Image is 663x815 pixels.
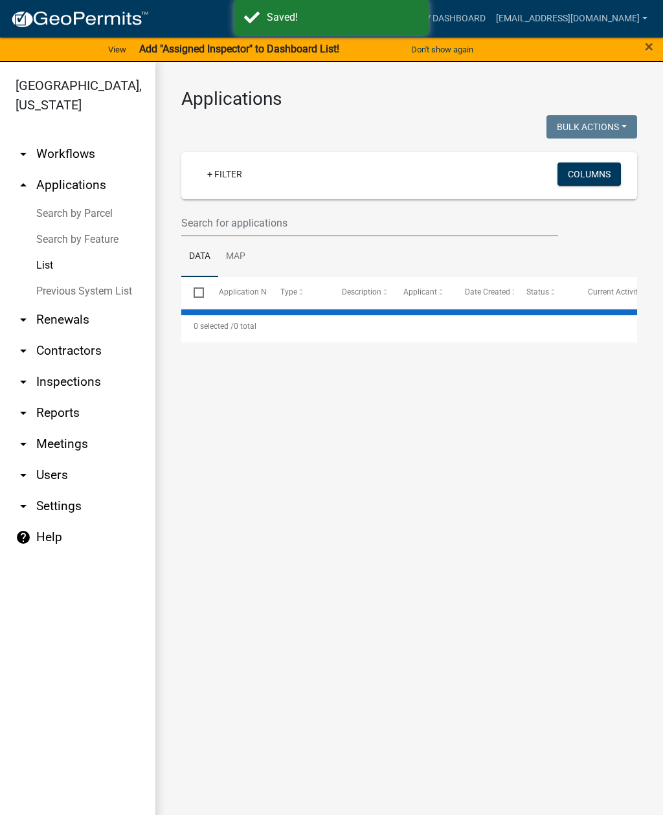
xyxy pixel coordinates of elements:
[219,287,289,296] span: Application Number
[406,39,478,60] button: Don't show again
[403,287,437,296] span: Applicant
[16,467,31,483] i: arrow_drop_down
[280,287,297,296] span: Type
[139,43,339,55] strong: Add "Assigned Inspector" to Dashboard List!
[218,236,253,278] a: Map
[16,498,31,514] i: arrow_drop_down
[330,277,391,308] datatable-header-cell: Description
[16,405,31,421] i: arrow_drop_down
[267,277,329,308] datatable-header-cell: Type
[181,277,206,308] datatable-header-cell: Select
[645,38,653,56] span: ×
[588,287,642,296] span: Current Activity
[181,236,218,278] a: Data
[514,277,576,308] datatable-header-cell: Status
[181,88,637,110] h3: Applications
[465,287,510,296] span: Date Created
[16,343,31,359] i: arrow_drop_down
[16,312,31,328] i: arrow_drop_down
[267,10,419,25] div: Saved!
[16,374,31,390] i: arrow_drop_down
[557,162,621,186] button: Columns
[16,530,31,545] i: help
[491,6,653,31] a: [EMAIL_ADDRESS][DOMAIN_NAME]
[16,177,31,193] i: arrow_drop_up
[16,146,31,162] i: arrow_drop_down
[645,39,653,54] button: Close
[181,310,637,342] div: 0 total
[576,277,637,308] datatable-header-cell: Current Activity
[391,277,453,308] datatable-header-cell: Applicant
[181,210,558,236] input: Search for applications
[16,436,31,452] i: arrow_drop_down
[206,277,267,308] datatable-header-cell: Application Number
[194,322,234,331] span: 0 selected /
[412,6,491,31] a: My Dashboard
[197,162,253,186] a: + Filter
[546,115,637,139] button: Bulk Actions
[526,287,549,296] span: Status
[342,287,381,296] span: Description
[103,39,131,60] a: View
[453,277,514,308] datatable-header-cell: Date Created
